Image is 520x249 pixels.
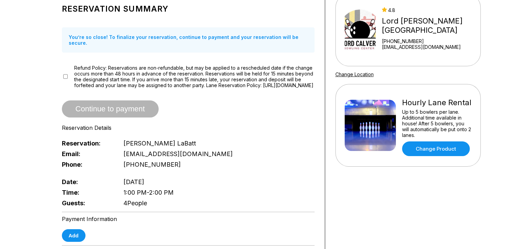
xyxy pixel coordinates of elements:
span: [PERSON_NAME] LaBatt [123,140,196,147]
div: Up to 5 bowlers per lane. Additional time available in house! After 5 bowlers, you will automatic... [402,109,471,138]
button: Add [62,229,85,242]
a: Change Product [402,141,470,156]
a: Change Location [335,71,374,77]
div: Lord [PERSON_NAME][GEOGRAPHIC_DATA] [382,16,477,35]
div: [PHONE_NUMBER] [382,38,477,44]
div: Hourly Lane Rental [402,98,471,107]
div: You’re so close! To finalize your reservation, continue to payment and your reservation will be s... [62,27,315,53]
span: 1:00 PM - 2:00 PM [123,189,174,196]
span: [EMAIL_ADDRESS][DOMAIN_NAME] [123,150,233,157]
span: Date: [62,178,112,185]
span: Phone: [62,161,112,168]
a: [EMAIL_ADDRESS][DOMAIN_NAME] [382,44,477,50]
img: Hourly Lane Rental [345,100,396,151]
h1: Reservation Summary [62,4,315,14]
span: Refund Policy: Reservations are non-refundable, but may be applied to a rescheduled date if the c... [74,65,315,88]
div: 4.8 [382,7,477,13]
span: Reservation: [62,140,112,147]
span: Email: [62,150,112,157]
span: [PHONE_NUMBER] [123,161,181,168]
div: Payment Information [62,216,315,222]
span: 4 People [123,199,147,207]
div: Reservation Details [62,124,315,131]
span: [DATE] [123,178,144,185]
span: Time: [62,189,112,196]
span: Guests: [62,199,112,207]
img: Lord Calvert Bowling Center [345,4,376,56]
